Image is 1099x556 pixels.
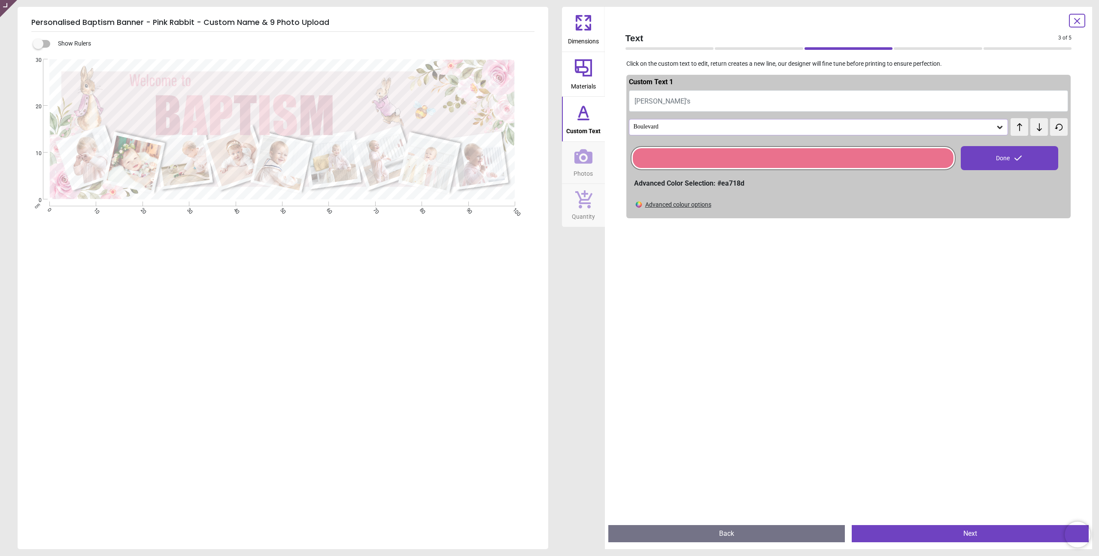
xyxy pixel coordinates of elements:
[645,201,711,209] div: Advanced colour options
[566,123,601,136] span: Custom Text
[568,33,599,46] span: Dimensions
[961,146,1058,170] div: Done
[625,32,1059,44] span: Text
[572,208,595,221] span: Quantity
[574,165,593,178] span: Photos
[562,52,605,97] button: Materials
[1065,522,1090,547] iframe: Brevo live chat
[629,78,673,86] span: Custom Text 1
[562,142,605,184] button: Photos
[571,78,596,91] span: Materials
[634,179,1069,188] div: Advanced Color Selection: #ea718d
[633,123,996,131] div: Boulevard
[852,525,1089,542] button: Next
[1058,34,1072,42] span: 3 of 5
[25,57,42,64] span: 30
[635,201,643,208] img: Color wheel
[31,14,534,32] h5: Personalised Baptism Banner - Pink Rabbit - Custom Name & 9 Photo Upload
[635,97,690,105] span: [PERSON_NAME]'s
[562,184,605,227] button: Quantity
[619,60,1079,68] p: Click on the custom text to edit, return creates a new line, our designer will fine tune before p...
[562,97,605,141] button: Custom Text
[38,39,548,49] div: Show Rulers
[608,525,845,542] button: Back
[562,7,605,52] button: Dimensions
[629,90,1069,112] button: [PERSON_NAME]'s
